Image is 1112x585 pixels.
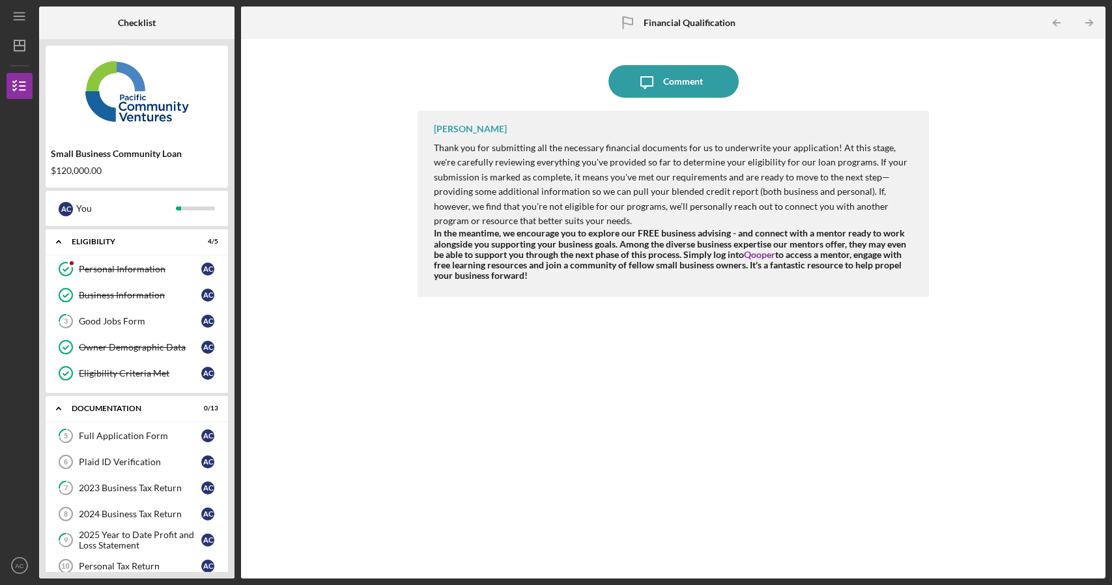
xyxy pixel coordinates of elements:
div: Personal Tax Return [79,561,201,571]
div: A C [201,429,214,442]
a: 10Personal Tax ReturnAC [52,553,221,579]
div: $120,000.00 [51,165,223,176]
button: Comment [608,65,739,98]
div: Eligibility [72,238,186,246]
div: You [76,197,176,220]
div: A C [201,367,214,380]
div: A C [59,202,73,216]
div: 2025 Year to Date Profit and Loss Statement [79,530,201,550]
a: Qooper [744,249,775,260]
tspan: 7 [64,484,68,492]
a: 3Good Jobs FormAC [52,308,221,334]
div: Documentation [72,405,186,412]
div: Eligibility Criteria Met [79,368,201,378]
div: A C [201,507,214,521]
div: Full Application Form [79,431,201,441]
div: A C [201,289,214,302]
div: Business Information [79,290,201,300]
div: A C [201,263,214,276]
b: Financial Qualification [644,18,735,28]
a: Personal InformationAC [52,256,221,282]
div: Plaid ID Verification [79,457,201,467]
img: Product logo [46,52,228,130]
a: 72023 Business Tax ReturnAC [52,475,221,501]
div: A C [201,481,214,494]
tspan: 6 [64,458,68,466]
a: Owner Demographic DataAC [52,334,221,360]
div: [PERSON_NAME] [434,124,507,134]
div: A C [201,534,214,547]
button: AC [7,552,33,578]
b: Checklist [118,18,156,28]
div: 4 / 5 [195,238,218,246]
div: 0 / 13 [195,405,218,412]
a: 5Full Application FormAC [52,423,221,449]
a: Eligibility Criteria MetAC [52,360,221,386]
tspan: 3 [64,317,68,326]
div: Owner Demographic Data [79,342,201,352]
div: 2023 Business Tax Return [79,483,201,493]
a: 82024 Business Tax ReturnAC [52,501,221,527]
a: Business InformationAC [52,282,221,308]
div: A C [201,315,214,328]
div: Good Jobs Form [79,316,201,326]
a: 6Plaid ID VerificationAC [52,449,221,475]
div: Personal Information [79,264,201,274]
div: Comment [663,65,703,98]
a: 92025 Year to Date Profit and Loss StatementAC [52,527,221,553]
p: Thank you for submitting all the necessary financial documents for us to underwrite your applicat... [434,141,915,228]
tspan: 10 [61,562,69,570]
div: 2024 Business Tax Return [79,509,201,519]
strong: In the meantime, we encourage you to explore our FREE business advising - and connect with a ment... [434,227,906,280]
div: Small Business Community Loan [51,149,223,159]
tspan: 5 [64,432,68,440]
tspan: 8 [64,510,68,518]
text: AC [15,562,23,569]
div: A C [201,560,214,573]
div: A C [201,455,214,468]
tspan: 9 [64,536,68,545]
div: A C [201,341,214,354]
